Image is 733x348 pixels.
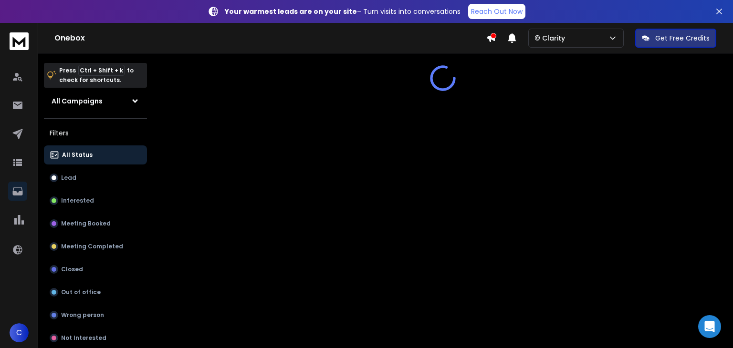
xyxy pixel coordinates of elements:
p: – Turn visits into conversations [225,7,461,16]
button: Interested [44,191,147,210]
span: Ctrl + Shift + k [78,65,125,76]
p: Get Free Credits [655,33,710,43]
button: C [10,323,29,342]
p: Wrong person [61,311,104,319]
button: Meeting Booked [44,214,147,233]
button: Closed [44,260,147,279]
a: Reach Out Now [468,4,525,19]
p: Closed [61,266,83,273]
button: All Campaigns [44,92,147,111]
p: Interested [61,197,94,205]
div: Open Intercom Messenger [698,315,721,338]
button: Meeting Completed [44,237,147,256]
p: Not Interested [61,334,106,342]
button: Out of office [44,283,147,302]
p: Out of office [61,288,101,296]
p: All Status [62,151,93,159]
p: Reach Out Now [471,7,523,16]
img: logo [10,32,29,50]
h1: All Campaigns [52,96,103,106]
p: Meeting Booked [61,220,111,227]
h1: Onebox [54,32,486,44]
h3: Filters [44,126,147,140]
p: © Clarity [534,33,569,43]
button: Lead [44,168,147,187]
p: Press to check for shortcuts. [59,66,134,85]
p: Meeting Completed [61,243,123,250]
button: Get Free Credits [635,29,716,48]
button: All Status [44,145,147,164]
button: Wrong person [44,306,147,325]
strong: Your warmest leads are on your site [225,7,357,16]
button: Not Interested [44,328,147,348]
p: Lead [61,174,76,182]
